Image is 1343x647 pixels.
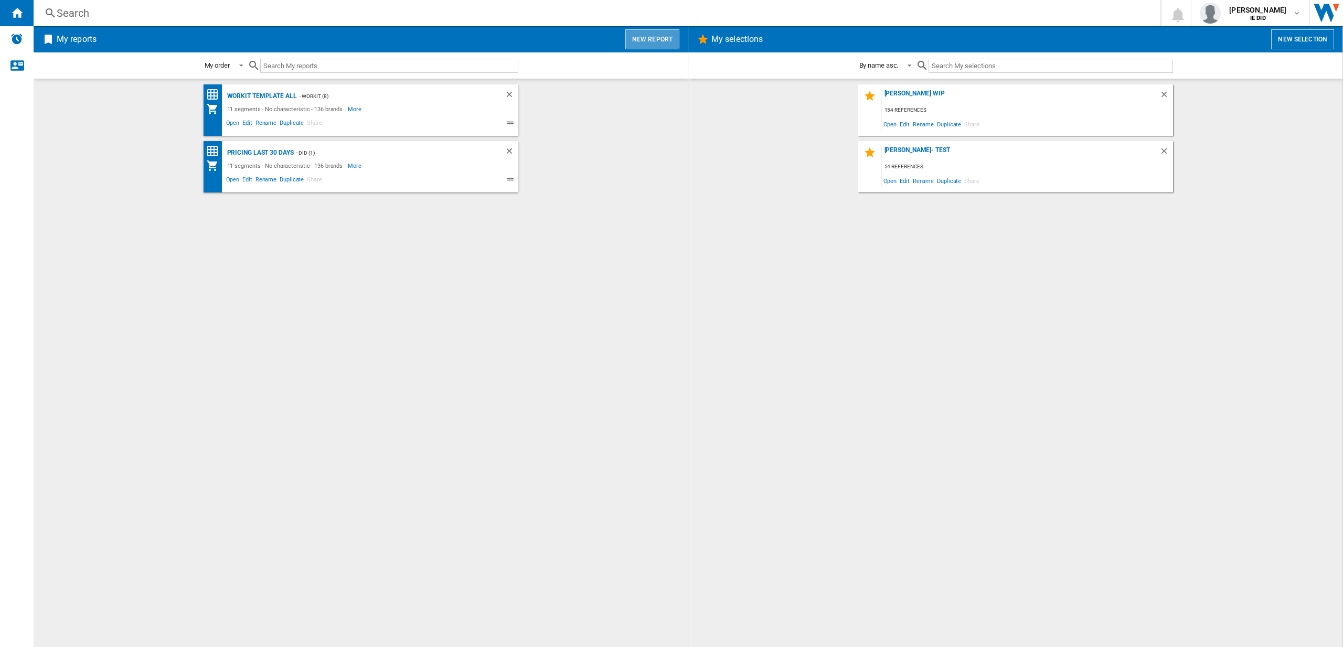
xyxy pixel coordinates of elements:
[225,103,348,115] div: 11 segments - No characteristic - 136 brands
[305,118,324,131] span: Share
[205,61,230,69] div: My order
[225,90,297,103] div: Workit Template All
[1271,29,1334,49] button: New selection
[911,174,935,188] span: Rename
[278,118,305,131] span: Duplicate
[225,159,348,172] div: 11 segments - No characteristic - 136 brands
[278,175,305,187] span: Duplicate
[882,146,1159,160] div: [PERSON_NAME]- Test
[297,90,484,103] div: - Workit (8)
[1159,146,1173,160] div: Delete
[505,146,518,159] div: Delete
[305,175,324,187] span: Share
[1200,3,1221,24] img: profile.jpg
[206,145,225,158] div: Price Matrix
[241,175,254,187] span: Edit
[348,103,363,115] span: More
[55,29,99,49] h2: My reports
[260,59,518,73] input: Search My reports
[709,29,765,49] h2: My selections
[898,117,911,131] span: Edit
[898,174,911,188] span: Edit
[254,118,278,131] span: Rename
[1229,5,1286,15] span: [PERSON_NAME]
[625,29,679,49] button: New report
[882,174,899,188] span: Open
[206,103,225,115] div: My Assortment
[963,117,981,131] span: Share
[882,117,899,131] span: Open
[882,160,1173,174] div: 54 references
[10,33,23,45] img: alerts-logo.svg
[929,59,1173,73] input: Search My selections
[1159,90,1173,104] div: Delete
[882,104,1173,117] div: 154 references
[241,118,254,131] span: Edit
[935,117,963,131] span: Duplicate
[859,61,899,69] div: By name asc.
[206,159,225,172] div: My Assortment
[911,117,935,131] span: Rename
[963,174,981,188] span: Share
[348,159,363,172] span: More
[225,175,241,187] span: Open
[254,175,278,187] span: Rename
[225,118,241,131] span: Open
[225,146,294,159] div: Pricing Last 30 days
[206,88,225,101] div: Price Matrix
[882,90,1159,104] div: [PERSON_NAME] WIP
[294,146,484,159] div: - DID (1)
[935,174,963,188] span: Duplicate
[57,6,1133,20] div: Search
[505,90,518,103] div: Delete
[1250,15,1266,21] b: IE DID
